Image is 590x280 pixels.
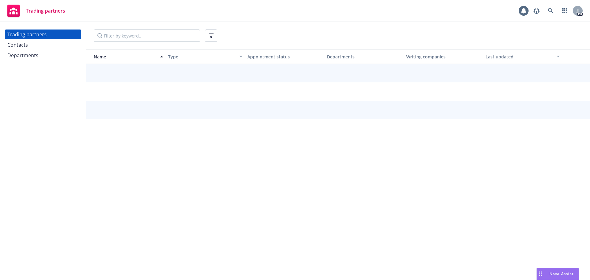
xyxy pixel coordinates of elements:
[324,49,404,64] button: Departments
[327,53,401,60] div: Departments
[406,53,481,60] div: Writing companies
[86,49,166,64] button: Name
[5,2,68,19] a: Trading partners
[483,49,562,64] button: Last updated
[7,50,38,60] div: Departments
[89,53,156,60] div: Name
[5,30,81,39] a: Trading partners
[545,5,557,17] a: Search
[166,49,245,64] button: Type
[530,5,543,17] a: Report a Bug
[486,53,553,60] div: Last updated
[537,268,579,280] button: Nova Assist
[94,30,200,42] input: Filter by keyword...
[245,49,324,64] button: Appointment status
[7,40,28,50] div: Contacts
[26,8,65,13] span: Trading partners
[537,268,545,280] div: Drag to move
[5,50,81,60] a: Departments
[5,40,81,50] a: Contacts
[247,53,322,60] div: Appointment status
[168,53,236,60] div: Type
[559,5,571,17] a: Switch app
[404,49,483,64] button: Writing companies
[7,30,47,39] div: Trading partners
[549,271,574,276] span: Nova Assist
